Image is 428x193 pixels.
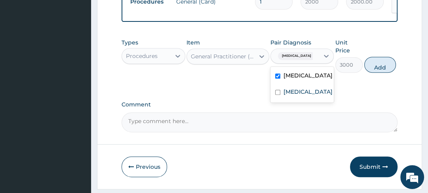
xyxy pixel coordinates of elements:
div: Procedures [126,52,158,60]
div: General Practitioner (1st consultation) [191,52,255,60]
div: Chat with us now [41,44,133,55]
button: Submit [350,156,398,177]
label: Pair Diagnosis [270,39,311,46]
span: [MEDICAL_DATA] [278,52,315,60]
div: Minimize live chat window [130,4,149,23]
label: Comment [122,101,397,108]
label: [MEDICAL_DATA] [283,88,333,96]
img: d_794563401_company_1708531726252_794563401 [15,40,32,60]
span: We're online! [46,50,109,131]
label: Item [186,39,200,46]
button: Add [364,57,396,73]
textarea: Type your message and hit 'Enter' [4,118,151,145]
button: Previous [122,156,167,177]
label: Unit Price [335,39,363,54]
label: Types [122,39,138,46]
label: [MEDICAL_DATA] [283,71,333,79]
